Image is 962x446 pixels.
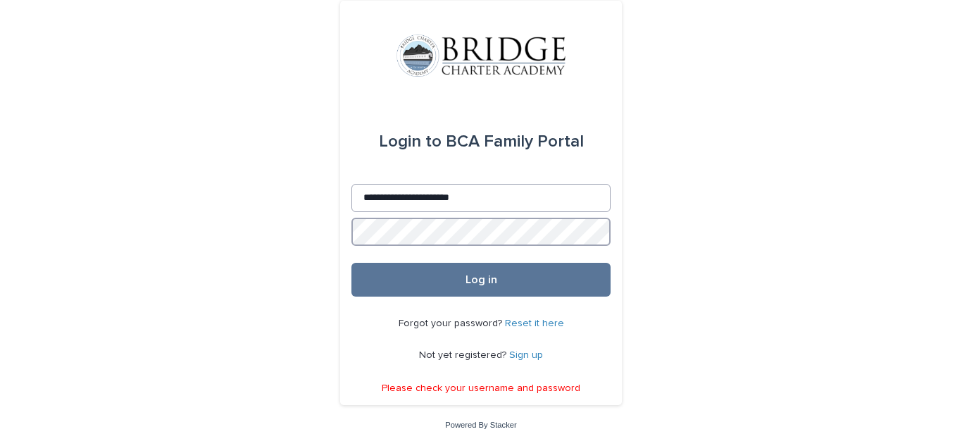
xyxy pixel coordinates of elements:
span: Not yet registered? [419,350,509,360]
span: Log in [466,274,497,285]
img: V1C1m3IdTEidaUdm9Hs0 [396,35,566,77]
span: Login to [379,133,442,150]
button: Log in [351,263,611,297]
div: BCA Family Portal [379,122,584,161]
a: Reset it here [505,318,564,328]
a: Powered By Stacker [445,421,516,429]
a: Sign up [509,350,543,360]
span: Forgot your password? [399,318,505,328]
p: Please check your username and password [382,383,580,395]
